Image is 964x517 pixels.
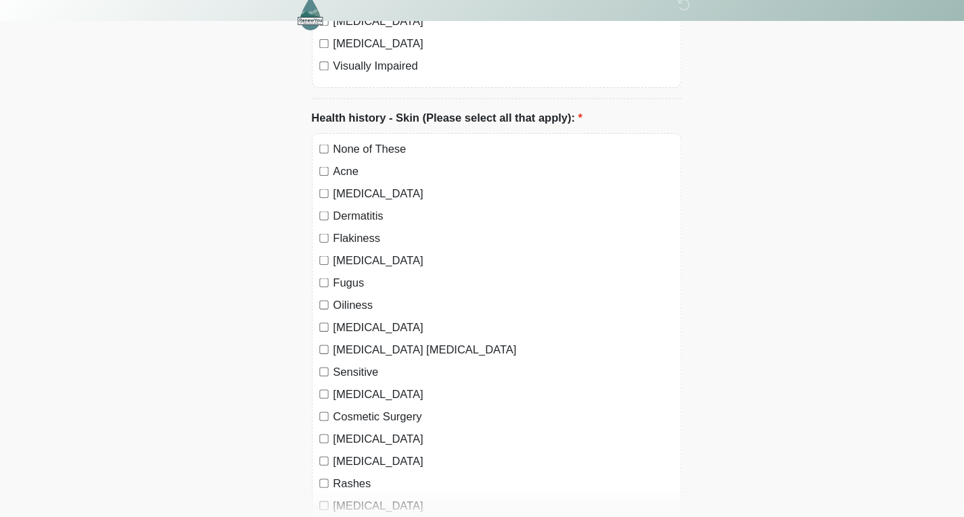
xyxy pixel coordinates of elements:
label: Visually Impaired [324,70,654,87]
label: [MEDICAL_DATA] [324,453,654,470]
label: [MEDICAL_DATA] [324,497,654,513]
label: Sensitive [324,367,654,383]
label: Dermatitis [324,216,654,232]
label: [MEDICAL_DATA] [MEDICAL_DATA] [324,345,654,362]
label: [MEDICAL_DATA] [324,194,654,210]
input: [MEDICAL_DATA] [311,327,319,336]
label: [MEDICAL_DATA] [324,389,654,405]
label: [MEDICAL_DATA] [324,259,654,275]
label: Health history - Skin (Please select all that apply): [303,120,566,137]
input: Fugus [311,284,319,293]
input: [MEDICAL_DATA] [311,435,319,444]
input: [MEDICAL_DATA] [311,457,319,466]
input: Cosmetic Surgery [311,414,319,422]
label: Cosmetic Surgery [324,410,654,426]
input: Oiliness [311,305,319,314]
label: [MEDICAL_DATA] [324,432,654,448]
input: Rashes [311,478,319,487]
input: [MEDICAL_DATA] [311,197,319,206]
input: [MEDICAL_DATA] [311,392,319,401]
label: [MEDICAL_DATA] [324,324,654,340]
label: [MEDICAL_DATA] [324,49,654,65]
label: Flakiness [324,237,654,253]
input: [MEDICAL_DATA] [MEDICAL_DATA] [311,349,319,358]
input: None of These [311,154,319,163]
label: Fugus [324,280,654,297]
label: Acne [324,172,654,189]
img: RenewYou IV Hydration and Wellness Logo [290,10,315,43]
input: Dermatitis [311,219,319,228]
label: None of These [324,151,654,167]
label: Oiliness [324,302,654,318]
label: Rashes [324,475,654,491]
input: Visually Impaired [311,74,319,82]
input: Sensitive [311,370,319,379]
input: Acne [311,176,319,184]
input: [MEDICAL_DATA] [311,500,319,509]
input: [MEDICAL_DATA] [311,52,319,61]
input: Flakiness [311,241,319,249]
input: [MEDICAL_DATA] [311,262,319,271]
